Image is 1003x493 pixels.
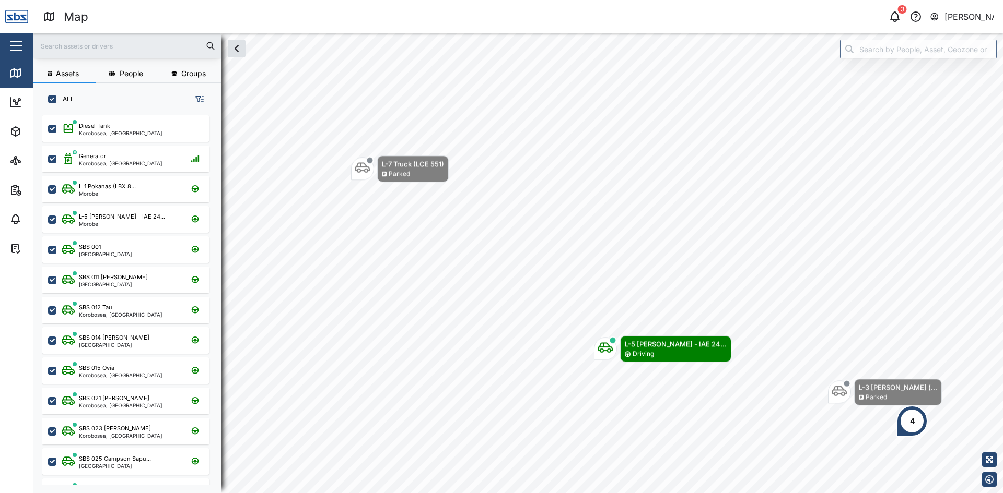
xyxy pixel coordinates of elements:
input: Search assets or drivers [40,38,215,54]
div: Assets [27,126,60,137]
div: 3 [898,5,907,14]
div: Korobosea, [GEOGRAPHIC_DATA] [79,312,162,317]
div: Parked [389,169,410,179]
div: L-7 Truck (LCE 551) [382,159,444,169]
canvas: Map [33,33,1003,493]
div: Korobosea, [GEOGRAPHIC_DATA] [79,372,162,378]
div: SBS 023 [PERSON_NAME] [79,424,151,433]
div: Map marker [594,335,731,362]
div: Morobe [79,221,165,226]
div: Map [27,67,51,79]
button: [PERSON_NAME] [929,9,995,24]
div: Driving [633,349,654,359]
div: Generator [79,152,106,161]
div: [GEOGRAPHIC_DATA] [79,251,132,257]
div: Sites [27,155,52,166]
div: SBS 021 [PERSON_NAME] [79,394,149,403]
div: SBS 015 Ovia [79,364,114,372]
div: L-5 [PERSON_NAME] - IAE 24... [79,212,165,221]
span: People [120,70,143,77]
div: Korobosea, [GEOGRAPHIC_DATA] [79,130,162,136]
div: [GEOGRAPHIC_DATA] [79,342,149,347]
div: Map marker [828,379,942,405]
div: grid [42,112,221,485]
div: Morobe [79,191,136,196]
div: Reports [27,184,63,196]
div: SBS 011 [PERSON_NAME] [79,273,148,282]
div: SBS 012 Tau [79,303,112,312]
div: Map marker [896,405,928,437]
div: SBS 014 [PERSON_NAME] [79,333,149,342]
div: Korobosea, [GEOGRAPHIC_DATA] [79,161,162,166]
div: [GEOGRAPHIC_DATA] [79,282,148,287]
img: Main Logo [5,5,28,28]
div: [PERSON_NAME] [944,10,995,23]
span: Assets [56,70,79,77]
div: Map marker [351,155,449,182]
div: L-1 Pokanas (LBX 8... [79,182,136,191]
div: L-3 [PERSON_NAME] (... [859,382,937,392]
div: Diesel Tank [79,122,110,130]
div: SBS 001 [79,243,101,251]
div: Tasks [27,243,56,254]
div: Korobosea, [GEOGRAPHIC_DATA] [79,403,162,408]
div: 4 [910,415,915,427]
div: Alarms [27,213,60,225]
div: L-5 [PERSON_NAME] - IAE 24... [625,339,727,349]
div: Map [64,8,88,26]
div: [GEOGRAPHIC_DATA] [79,463,151,468]
label: ALL [56,95,74,103]
div: Parked [866,392,887,402]
input: Search by People, Asset, Geozone or Place [840,40,997,58]
div: SBS 025 Campson Sapu... [79,454,151,463]
div: Dashboard [27,97,74,108]
div: Korobosea, [GEOGRAPHIC_DATA] [79,433,162,438]
span: Groups [181,70,206,77]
